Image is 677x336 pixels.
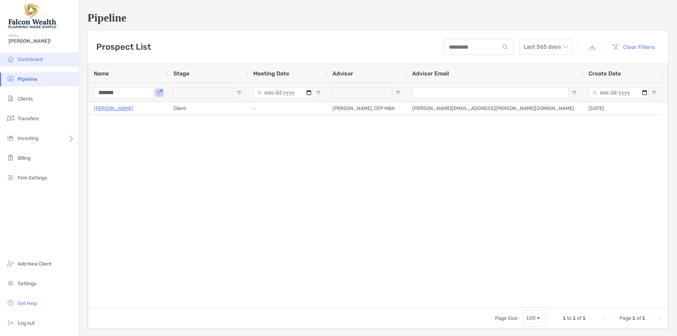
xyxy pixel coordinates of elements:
[636,315,641,321] span: of
[567,315,572,321] span: to
[611,316,617,321] div: Previous Page
[87,11,669,24] h1: Pipeline
[412,87,569,98] input: Advisor Email Filter Input
[523,310,546,327] div: Page Size
[6,318,15,327] img: logout icon
[588,87,648,98] input: Create Date Filter Input
[6,279,15,287] img: settings icon
[6,74,15,83] img: pipeline icon
[6,299,15,307] img: get-help icon
[18,261,51,267] span: Add New Client
[495,315,519,321] div: Page Size:
[657,316,662,321] div: Last Page
[236,90,242,96] button: Open Filter Menu
[6,134,15,142] img: investing icon
[18,135,38,141] span: Investing
[563,315,566,321] span: 1
[395,90,401,96] button: Open Filter Menu
[316,90,321,96] button: Open Filter Menu
[18,116,39,122] span: Transfers
[606,39,660,55] button: Clear Filters
[248,102,327,115] div: -
[603,316,608,321] div: First Page
[577,315,581,321] span: of
[94,70,109,77] span: Name
[18,76,37,82] span: Pipeline
[412,70,449,77] span: Advisor Email
[583,102,663,115] div: [DATE]
[526,315,536,321] div: 100
[157,90,162,96] button: Open Filter Menu
[583,315,586,321] span: 1
[94,104,133,113] a: [PERSON_NAME]
[96,42,151,52] h3: Prospect List
[632,315,635,321] span: 1
[253,70,289,77] span: Meeting Date
[6,259,15,268] img: add_new_client icon
[651,90,657,96] button: Open Filter Menu
[18,281,36,287] span: Settings
[8,3,58,28] img: Falcon Wealth Planning Logo
[6,173,15,182] img: firm-settings icon
[333,70,353,77] span: Advisor
[573,315,576,321] span: 1
[18,320,35,326] span: Log out
[253,87,313,98] input: Meeting Date Filter Input
[6,114,15,122] img: transfers icon
[18,175,47,181] span: Firm Settings
[18,56,43,62] span: Dashboard
[18,96,33,102] span: Clients
[503,44,508,50] img: input icon
[572,90,577,96] button: Open Filter Menu
[6,55,15,63] img: dashboard icon
[407,102,583,115] div: [PERSON_NAME][EMAIL_ADDRESS][PERSON_NAME][DOMAIN_NAME]
[6,153,15,162] img: billing icon
[18,300,37,306] span: Get Help
[642,315,645,321] span: 1
[588,70,621,77] span: Create Date
[8,38,74,44] span: [PERSON_NAME]!
[524,39,568,55] span: Last 365 days
[18,155,31,161] span: Billing
[648,316,654,321] div: Next Page
[94,87,154,98] input: Name Filter Input
[6,94,15,103] img: clients icon
[327,102,407,115] div: [PERSON_NAME], CFP MBA
[173,70,189,77] span: Stage
[620,315,631,321] span: Page
[168,102,248,115] div: Client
